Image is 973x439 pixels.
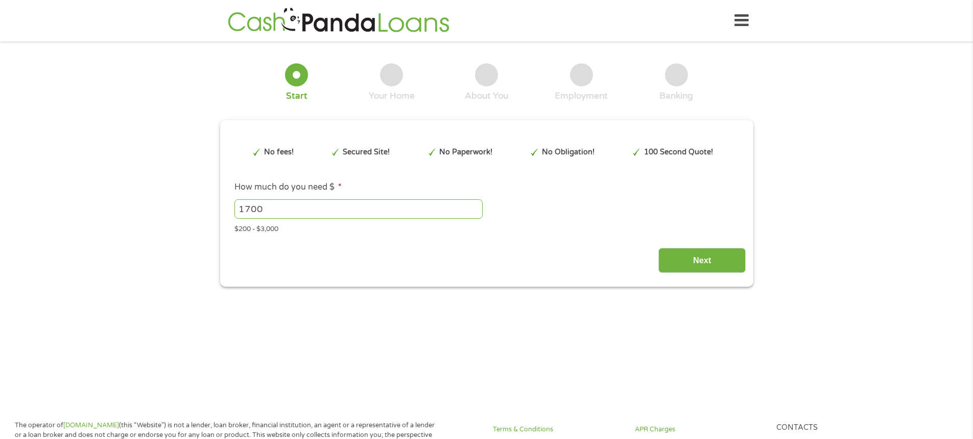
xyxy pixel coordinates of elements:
p: No fees! [264,147,294,158]
p: No Obligation! [542,147,595,158]
div: Banking [659,90,693,102]
input: Next [658,248,746,273]
div: About You [465,90,508,102]
a: Terms & Conditions [493,425,623,434]
p: No Paperwork! [439,147,492,158]
img: GetLoanNow Logo [225,6,453,35]
div: Employment [555,90,608,102]
div: Start [286,90,307,102]
a: [DOMAIN_NAME] [63,421,119,429]
h4: Contacts [776,423,906,433]
p: 100 Second Quote! [644,147,713,158]
label: How much do you need $ [234,182,342,193]
a: APR Charges [635,425,765,434]
div: $200 - $3,000 [234,221,738,235]
div: Your Home [369,90,415,102]
p: Secured Site! [343,147,390,158]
